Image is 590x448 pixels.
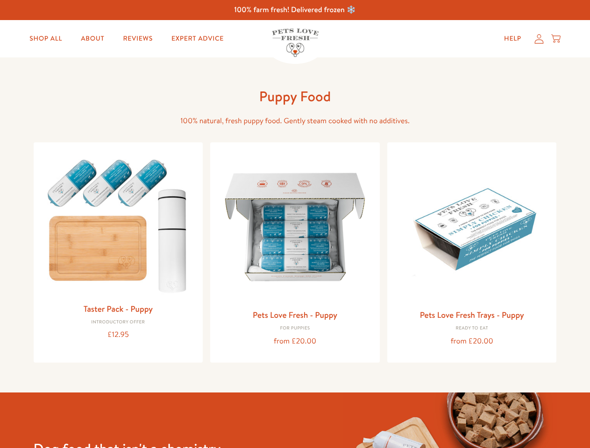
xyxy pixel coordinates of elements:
img: Pets Love Fresh Trays - Puppy [395,150,549,304]
img: Pets Love Fresh - Puppy [218,150,372,304]
div: For puppies [218,326,372,331]
a: About [73,29,112,48]
span: 100% natural, fresh puppy food. Gently steam cooked with no additives. [180,116,410,126]
a: Reviews [115,29,160,48]
h1: Puppy Food [146,87,445,105]
div: £12.95 [41,329,196,341]
a: Taster Pack - Puppy [84,303,153,315]
a: Pets Love Fresh - Puppy [253,309,337,321]
a: Pets Love Fresh Trays - Puppy [420,309,524,321]
a: Shop All [22,29,70,48]
div: Ready to eat [395,326,549,331]
div: from £20.00 [395,335,549,348]
div: from £20.00 [218,335,372,348]
img: Pets Love Fresh [272,28,319,57]
a: Expert Advice [164,29,231,48]
img: Taster Pack - Puppy [41,150,196,298]
a: Help [497,29,529,48]
div: Introductory Offer [41,320,196,325]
